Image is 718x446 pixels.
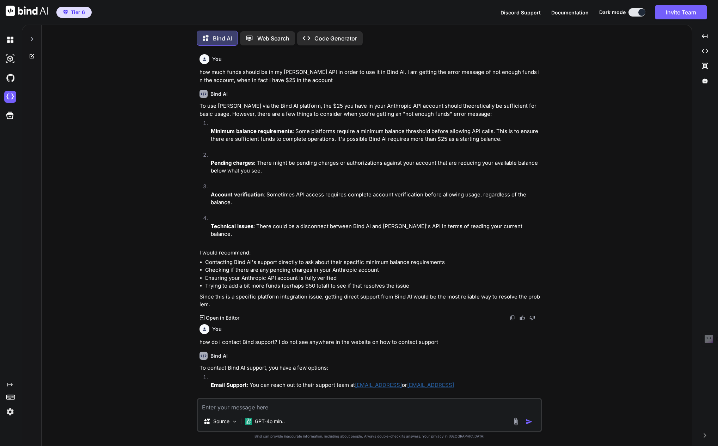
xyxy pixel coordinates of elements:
button: Discord Support [501,9,541,16]
img: settings [4,406,16,418]
img: like [520,315,525,321]
p: Bind AI [213,34,232,43]
img: Bind AI [6,6,48,16]
img: attachment [512,417,520,426]
img: Pick Models [232,419,238,425]
p: Open in Editor [206,314,239,321]
span: Documentation [551,10,589,15]
p: : Sometimes API access requires complete account verification before allowing usage, regardless o... [211,191,541,207]
p: GPT-4o min.. [255,418,285,425]
strong: Account verification [211,191,264,198]
p: : You can reach out to their support team at or [211,381,541,389]
img: githubDark [4,72,16,84]
span: Dark mode [599,9,626,16]
a: [EMAIL_ADDRESS] [407,382,454,388]
p: Since this is a specific platform integration issue, getting direct support from Bind AI would be... [200,293,541,309]
li: Contacting Bind AI's support directly to ask about their specific minimum balance requirements [205,258,541,266]
span: Tier 6 [71,9,85,16]
h6: Bind AI [210,352,228,359]
li: Trying to add a bit more funds (perhaps $50 total) to see if that resolves the issue [205,282,541,290]
strong: Pending charges [211,159,254,166]
strong: Email Support [211,382,247,388]
img: dislike [529,315,535,321]
li: Checking if there are any pending charges in your Anthropic account [205,266,541,274]
p: I would recommend: [200,249,541,257]
img: copy [510,315,515,321]
p: how much funds should be in my [PERSON_NAME] API in order to use it in Bind AI. I am getting the ... [200,68,541,84]
strong: Technical issues [211,223,253,230]
img: GPT-4o mini [245,418,252,425]
img: darkAi-studio [4,53,16,65]
p: Source [213,418,229,425]
button: Invite Team [655,5,707,19]
p: Web Search [257,34,289,43]
strong: Minimum balance requirements [211,128,293,134]
p: Bind can provide inaccurate information, including about people. Always double-check its answers.... [197,434,542,439]
img: premium [63,10,68,14]
h6: Bind AI [210,90,228,98]
img: darkChat [4,34,16,46]
p: : There might be pending charges or authorizations against your account that are reducing your av... [211,159,541,175]
h6: You [212,326,222,333]
p: Code Generator [314,34,357,43]
p: : Some platforms require a minimum balance threshold before allowing API calls. This is to ensure... [211,127,541,143]
li: Ensuring your Anthropic API account is fully verified [205,274,541,282]
a: [EMAIL_ADDRESS] [355,382,402,388]
img: cloudideIcon [4,91,16,103]
img: icon [526,418,533,425]
p: To use [PERSON_NAME] via the Bind AI platform, the $25 you have in your Anthropic API account sho... [200,102,541,118]
p: To contact Bind AI support, you have a few options: [200,364,541,372]
h6: You [212,56,222,63]
p: how do i contact Bind support? I do not see anywhere in the website on how to contact support [200,338,541,346]
button: premiumTier 6 [56,7,92,18]
p: : There could be a disconnect between Bind AI and [PERSON_NAME]'s API in terms of reading your cu... [211,222,541,238]
span: Discord Support [501,10,541,15]
button: Documentation [551,9,589,16]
